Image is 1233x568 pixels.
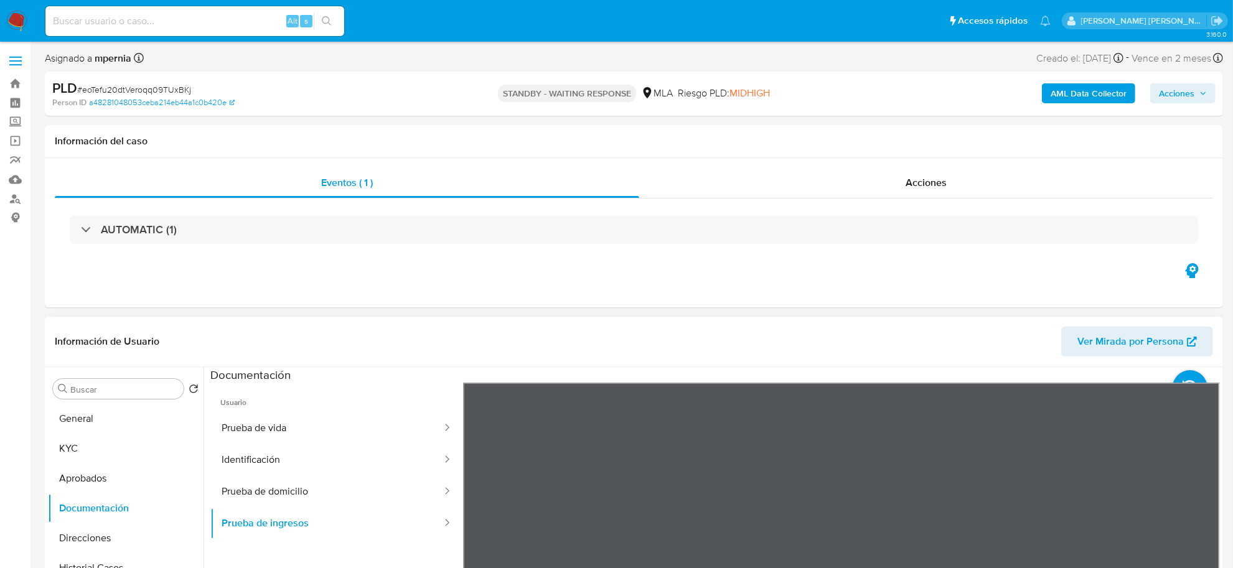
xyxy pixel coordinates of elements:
span: Asignado a [45,52,131,65]
input: Buscar [70,384,179,395]
button: AML Data Collector [1042,83,1135,103]
h3: AUTOMATIC (1) [101,223,177,236]
button: Direcciones [48,523,204,553]
span: # eoTefu20dtVeroqq09TUxBKj [77,83,191,96]
span: Acciones [1159,83,1194,103]
div: AUTOMATIC (1) [70,215,1198,244]
span: Alt [288,15,298,27]
span: Ver Mirada por Persona [1077,327,1184,356]
h1: Información del caso [55,135,1213,147]
p: STANDBY - WAITING RESPONSE [498,85,636,102]
div: MLA [641,86,673,100]
button: Volver al orden por defecto [189,384,199,398]
span: Vence en 2 meses [1132,52,1211,65]
span: MIDHIGH [729,86,770,100]
button: search-icon [314,12,339,30]
a: Salir [1211,14,1224,27]
span: Riesgo PLD: [678,86,770,100]
h1: Información de Usuario [55,335,159,348]
button: General [48,404,204,434]
button: Documentación [48,493,204,523]
button: Acciones [1150,83,1216,103]
span: s [304,15,308,27]
div: Creado el: [DATE] [1036,50,1123,67]
button: KYC [48,434,204,463]
b: Person ID [52,97,87,108]
button: Buscar [58,384,68,394]
button: Ver Mirada por Persona [1061,327,1213,356]
a: a48281048053ceba214eb44a1c0b420e [89,97,235,108]
b: PLD [52,78,77,98]
button: Aprobados [48,463,204,493]
b: mpernia [92,51,131,65]
b: AML Data Collector [1051,83,1127,103]
p: mayra.pernia@mercadolibre.com [1081,15,1207,27]
span: Eventos ( 1 ) [321,175,373,190]
a: Notificaciones [1040,16,1051,26]
span: Accesos rápidos [958,14,1028,27]
span: - [1126,50,1129,67]
input: Buscar usuario o caso... [45,13,344,29]
span: Acciones [906,175,947,190]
